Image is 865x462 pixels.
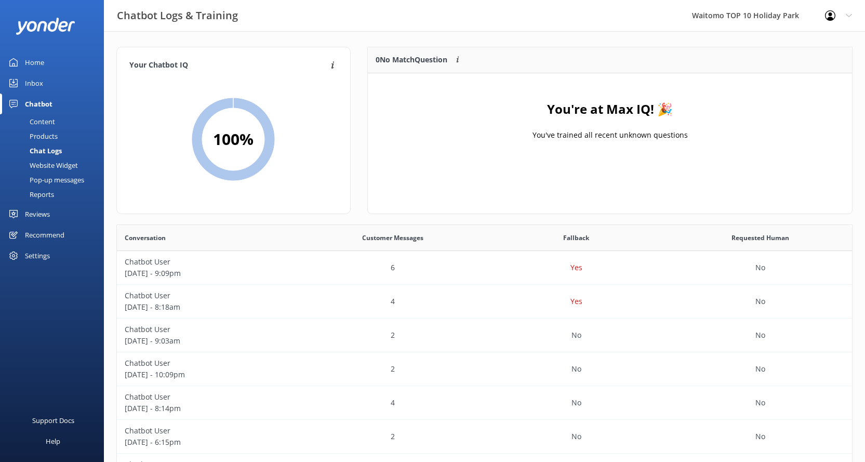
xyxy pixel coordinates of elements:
span: Requested Human [731,233,789,243]
p: Yes [570,296,582,307]
p: 6 [391,262,395,273]
p: [DATE] - 9:03am [125,335,293,347]
img: yonder-white-logo.png [16,18,75,35]
div: Content [6,114,55,129]
p: Chatbot User [125,324,293,335]
p: No [755,397,765,408]
a: Pop-up messages [6,173,104,187]
p: 0 No Match Question [376,54,447,65]
p: You've trained all recent unknown questions [532,129,687,141]
div: row [117,386,852,420]
div: Chat Logs [6,143,62,158]
p: No [755,329,765,341]
div: Support Docs [32,410,74,431]
div: Pop-up messages [6,173,84,187]
h2: 100 % [213,127,254,152]
h4: You're at Max IQ! 🎉 [547,99,673,119]
p: No [571,431,581,442]
p: No [571,363,581,375]
div: Help [46,431,60,452]
p: No [755,363,765,375]
div: Home [25,52,44,73]
div: Products [6,129,58,143]
div: row [117,420,852,454]
p: Chatbot User [125,256,293,268]
p: 2 [391,363,395,375]
div: Settings [25,245,50,266]
span: Customer Messages [362,233,423,243]
div: Reports [6,187,54,202]
p: 2 [391,431,395,442]
a: Content [6,114,104,129]
p: Chatbot User [125,425,293,437]
div: row [117,251,852,285]
p: No [571,397,581,408]
h4: Your Chatbot IQ [129,60,328,71]
p: 2 [391,329,395,341]
div: row [117,352,852,386]
div: Recommend [25,225,64,245]
div: Website Widget [6,158,78,173]
p: Chatbot User [125,290,293,301]
span: Fallback [563,233,589,243]
p: Chatbot User [125,358,293,369]
p: 4 [391,397,395,408]
p: [DATE] - 10:09pm [125,369,293,380]
a: Reports [6,187,104,202]
p: [DATE] - 9:09pm [125,268,293,279]
div: Inbox [25,73,43,94]
p: No [755,296,765,307]
div: Reviews [25,204,50,225]
a: Products [6,129,104,143]
h3: Chatbot Logs & Training [117,7,238,24]
a: Website Widget [6,158,104,173]
p: Yes [570,262,582,273]
div: row [117,319,852,352]
div: row [117,285,852,319]
p: No [755,262,765,273]
div: grid [368,73,852,177]
p: 4 [391,296,395,307]
p: [DATE] - 8:14pm [125,403,293,414]
p: [DATE] - 6:15pm [125,437,293,448]
div: Chatbot [25,94,52,114]
p: [DATE] - 8:18am [125,301,293,313]
p: No [571,329,581,341]
span: Conversation [125,233,166,243]
p: Chatbot User [125,391,293,403]
p: No [755,431,765,442]
a: Chat Logs [6,143,104,158]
